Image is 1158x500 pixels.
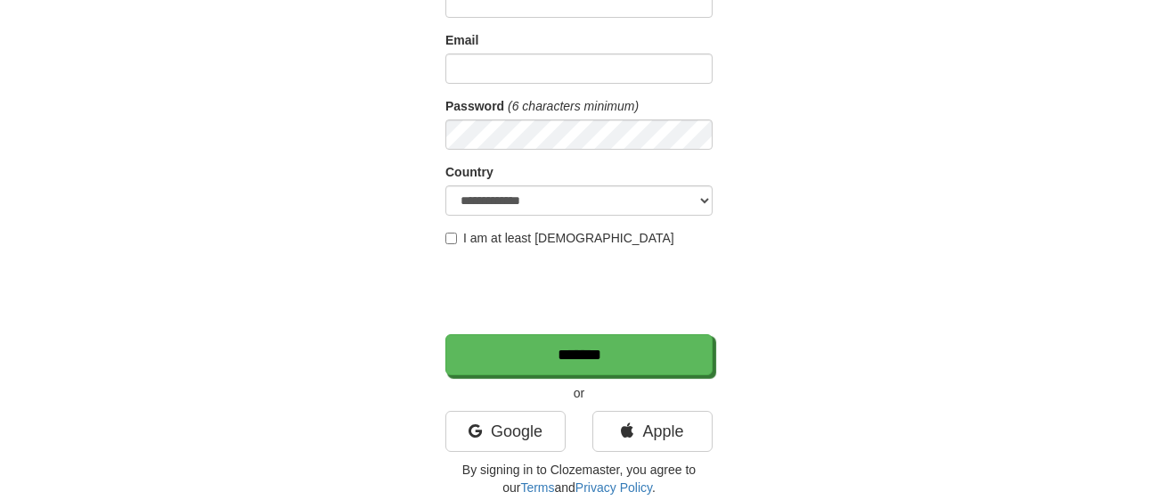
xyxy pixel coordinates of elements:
em: (6 characters minimum) [508,99,639,113]
a: Privacy Policy [575,480,652,495]
label: I am at least [DEMOGRAPHIC_DATA] [445,229,674,247]
p: or [445,384,713,402]
a: Google [445,411,566,452]
iframe: reCAPTCHA [445,256,716,325]
p: By signing in to Clozemaster, you agree to our and . [445,461,713,496]
a: Terms [520,480,554,495]
label: Country [445,163,493,181]
input: I am at least [DEMOGRAPHIC_DATA] [445,233,457,244]
a: Apple [592,411,713,452]
label: Email [445,31,478,49]
label: Password [445,97,504,115]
